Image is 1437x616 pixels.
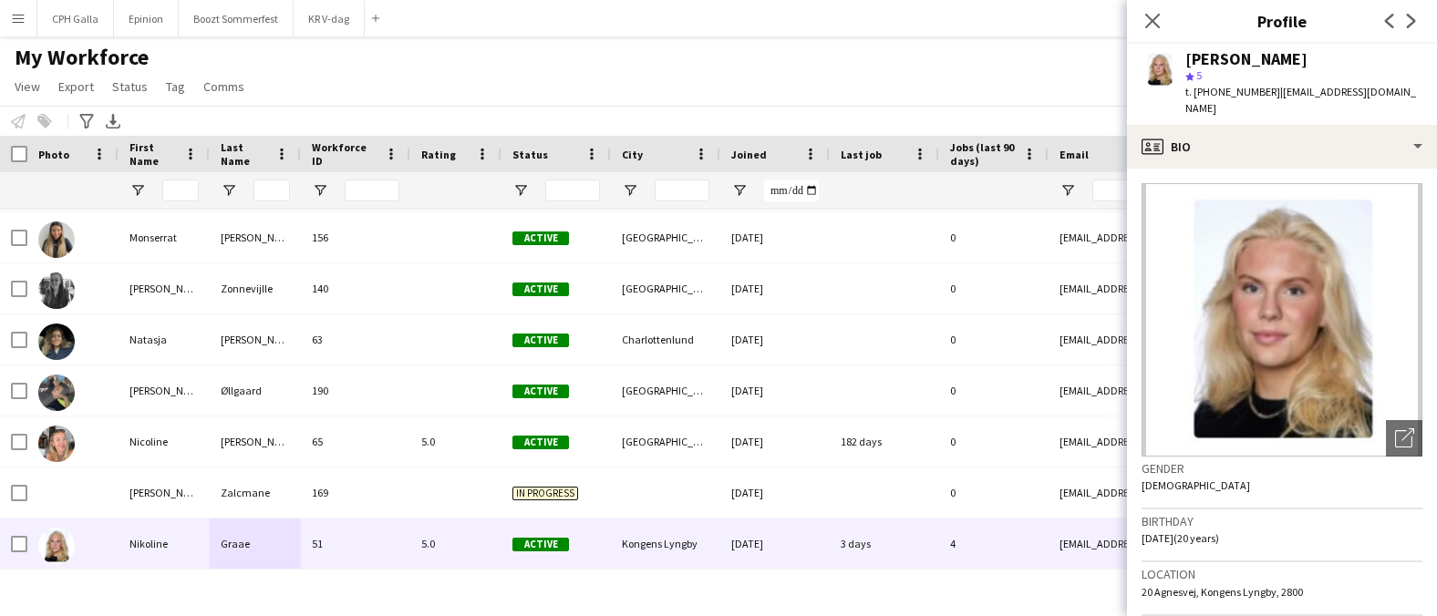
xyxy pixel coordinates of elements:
input: Last Name Filter Input [253,180,290,201]
div: 65 [301,416,410,467]
button: Open Filter Menu [221,182,237,199]
div: [DATE] [720,263,830,313]
input: Email Filter Input [1092,180,1402,201]
div: 0 [939,314,1049,364]
button: Epinion [114,1,179,36]
span: Export [58,78,94,95]
h3: Gender [1142,460,1422,477]
div: Zalcmane [210,467,301,518]
img: Nicolai Øllgaard [38,375,75,411]
span: View [15,78,40,95]
span: Workforce ID [312,140,377,168]
h3: Profile [1127,9,1437,33]
div: [PERSON_NAME] [PERSON_NAME] [119,467,210,518]
div: 0 [939,263,1049,313]
div: 51 [301,518,410,569]
div: [GEOGRAPHIC_DATA] [611,365,720,416]
div: [PERSON_NAME] [210,212,301,262]
div: [PERSON_NAME] [119,263,210,313]
div: 0 [939,416,1049,467]
div: Zonnevijlle [210,263,301,313]
span: Photo [38,148,69,161]
input: Joined Filter Input [764,180,819,201]
app-action-btn: Export XLSX [102,110,124,132]
div: Charlottenlund [611,314,720,364]
span: Joined [731,148,767,161]
span: Email [1060,148,1089,161]
span: [DATE] (20 years) [1142,531,1219,545]
app-action-btn: Advanced filters [76,110,98,132]
div: [GEOGRAPHIC_DATA] [611,212,720,262]
button: Open Filter Menu [1060,182,1076,199]
span: Rating [421,148,456,161]
div: 156 [301,212,410,262]
div: [PERSON_NAME] [1185,51,1308,67]
span: Tag [166,78,185,95]
div: [EMAIL_ADDRESS][DOMAIN_NAME] [1049,212,1413,262]
button: Open Filter Menu [622,182,638,199]
a: Status [105,75,155,98]
a: View [7,75,47,98]
div: Bio [1127,125,1437,169]
div: 0 [939,365,1049,416]
span: Jobs (last 90 days) [950,140,1016,168]
span: First Name [129,140,177,168]
div: 169 [301,467,410,518]
div: [PERSON_NAME] [119,365,210,416]
button: CPH Galla [37,1,114,36]
span: Last job [841,148,882,161]
span: Active [512,334,569,347]
span: Last Name [221,140,268,168]
input: Status Filter Input [545,180,600,201]
span: Comms [203,78,244,95]
div: [DATE] [720,467,830,518]
div: [PERSON_NAME] [210,314,301,364]
img: Crew avatar or photo [1142,183,1422,457]
div: [EMAIL_ADDRESS][DOMAIN_NAME] [1049,467,1413,518]
a: Export [51,75,101,98]
h3: Location [1142,566,1422,582]
div: [PERSON_NAME] [210,416,301,467]
input: First Name Filter Input [162,180,199,201]
span: | [EMAIL_ADDRESS][DOMAIN_NAME] [1185,85,1416,115]
span: Active [512,385,569,398]
div: Kongens Lyngby [611,518,720,569]
span: [DEMOGRAPHIC_DATA] [1142,478,1250,492]
div: Natasja [119,314,210,364]
div: Graae [210,518,301,569]
span: My Workforce [15,44,149,71]
div: [EMAIL_ADDRESS][DOMAIN_NAME] [1049,263,1413,313]
h3: Birthday [1142,513,1422,529]
button: Open Filter Menu [129,182,146,199]
div: [DATE] [720,212,830,262]
button: Open Filter Menu [312,182,328,199]
div: [EMAIL_ADDRESS][DOMAIN_NAME] [1049,416,1413,467]
a: Tag [159,75,192,98]
div: 63 [301,314,410,364]
div: [DATE] [720,518,830,569]
span: Status [512,148,548,161]
div: [EMAIL_ADDRESS][DOMAIN_NAME] [1049,365,1413,416]
img: Naomi Zonnevijlle [38,272,75,309]
button: Open Filter Menu [512,182,529,199]
div: 4 [939,518,1049,569]
div: Øllgaard [210,365,301,416]
span: t. [PHONE_NUMBER] [1185,85,1280,98]
span: Active [512,538,569,551]
div: [EMAIL_ADDRESS][DOMAIN_NAME] [1049,314,1413,364]
span: Active [512,231,569,245]
span: In progress [512,487,578,500]
span: Status [112,78,148,95]
div: 5.0 [410,518,501,569]
button: Boozt Sommerfest [179,1,294,36]
div: [EMAIL_ADDRESS][DOMAIN_NAME] [1049,518,1413,569]
img: Nicoline Biehl [38,426,75,462]
span: Active [512,282,569,296]
div: 0 [939,467,1049,518]
a: Comms [196,75,252,98]
div: 190 [301,365,410,416]
button: Open Filter Menu [731,182,748,199]
input: Workforce ID Filter Input [345,180,399,201]
div: Monserrat [119,212,210,262]
div: Nicoline [119,416,210,467]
